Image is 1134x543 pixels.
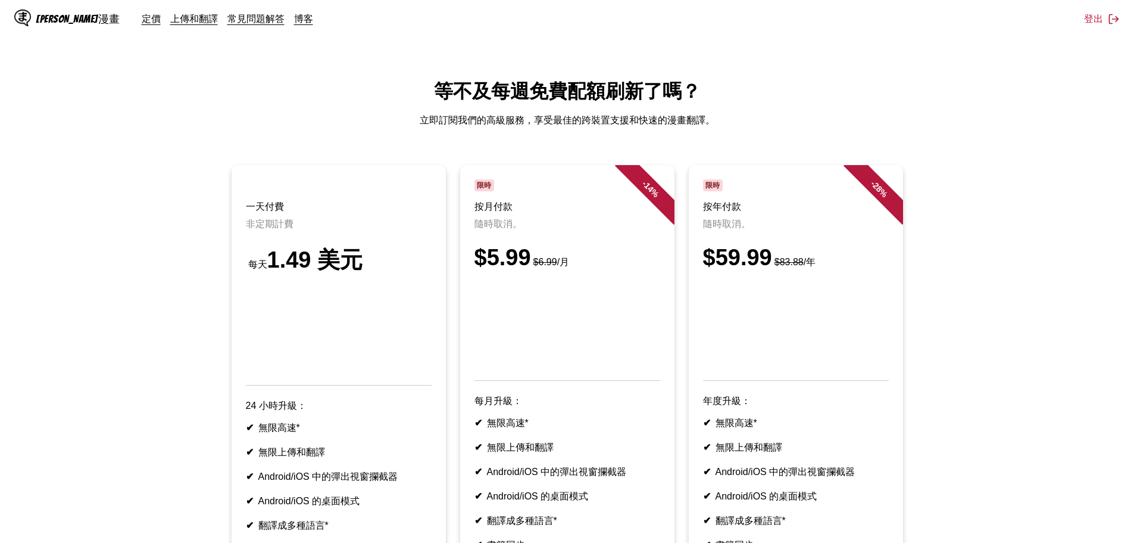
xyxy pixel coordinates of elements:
font: 限時 [705,181,720,190]
font: 1.49 美元 [267,247,363,272]
font: 每天 [248,259,267,269]
img: IsManga 標誌 [14,10,31,26]
font: ✔ [246,520,254,530]
font: 年度升級： [703,396,751,406]
font: ✔ [474,418,482,428]
font: 14 [642,181,655,194]
font: 立即訂閱我們的高級服務，享受最佳的跨裝置支援和快速的漫畫翻譯。 [420,115,715,125]
font: ✔ [703,418,711,428]
font: ✔ [703,442,711,452]
font: $59.99 [703,245,772,270]
font: ✔ [246,423,254,433]
a: 博客 [294,13,313,24]
font: /年 [804,257,816,267]
font: 翻譯成多種語言* [487,516,557,526]
font: 按年付款 [703,201,741,212]
font: /月 [557,257,569,267]
font: ✔ [474,516,482,526]
font: 隨時取消。 [474,219,522,229]
font: Android/iOS 的桌面模式 [716,491,817,501]
font: Android/iOS 中的彈出視窗攔截器 [487,467,627,477]
font: 無限上傳和翻譯 [487,442,554,452]
font: 28 [871,181,884,194]
a: 定價 [142,13,161,24]
font: 24 小時升級： [246,401,307,411]
font: ✔ [703,467,711,477]
a: 常見問題解答 [227,13,285,24]
font: ✔ [246,447,254,457]
font: Android/iOS 的桌面模式 [258,496,360,506]
font: 等不及每週免費配額刷新了嗎？ [434,80,701,102]
font: 翻譯成多種語言* [716,516,786,526]
font: 一天付費 [246,201,284,212]
font: ✔ [703,516,711,526]
font: $6.99 [533,257,557,267]
font: - [640,179,649,188]
iframe: PayPal [703,285,889,364]
font: 非定期計費 [246,219,293,229]
font: ✔ [474,467,482,477]
font: 無限高速* [258,423,300,433]
font: 按月付款 [474,201,513,212]
font: $5.99 [474,245,531,270]
font: 隨時取消。 [703,219,751,229]
font: $83.88 [774,257,804,267]
font: % [877,187,889,199]
font: 翻譯成多種語言* [258,520,329,530]
iframe: PayPal [474,285,660,364]
font: Android/iOS 中的彈出視窗攔截器 [258,471,398,482]
button: 登出 [1084,13,1120,26]
font: - [869,179,877,188]
font: ✔ [474,491,482,501]
a: 上傳和翻譯 [170,13,218,24]
font: [PERSON_NAME]漫畫 [36,13,120,24]
img: 登出 [1108,13,1120,25]
font: 無限高速* [487,418,529,428]
font: 無限高速* [716,418,757,428]
font: 登出 [1084,13,1103,24]
font: ✔ [474,442,482,452]
a: IsManga 標誌[PERSON_NAME]漫畫 [14,10,142,29]
font: ✔ [246,496,254,506]
font: ✔ [246,471,254,482]
font: 限時 [477,181,491,190]
font: Android/iOS 中的彈出視窗攔截器 [716,467,855,477]
font: 無限上傳和翻譯 [258,447,325,457]
font: 每月升級： [474,396,522,406]
font: 無限上傳和翻譯 [716,442,782,452]
font: % [649,187,661,199]
iframe: PayPal [246,290,432,368]
font: ✔ [703,491,711,501]
font: Android/iOS 的桌面模式 [487,491,589,501]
